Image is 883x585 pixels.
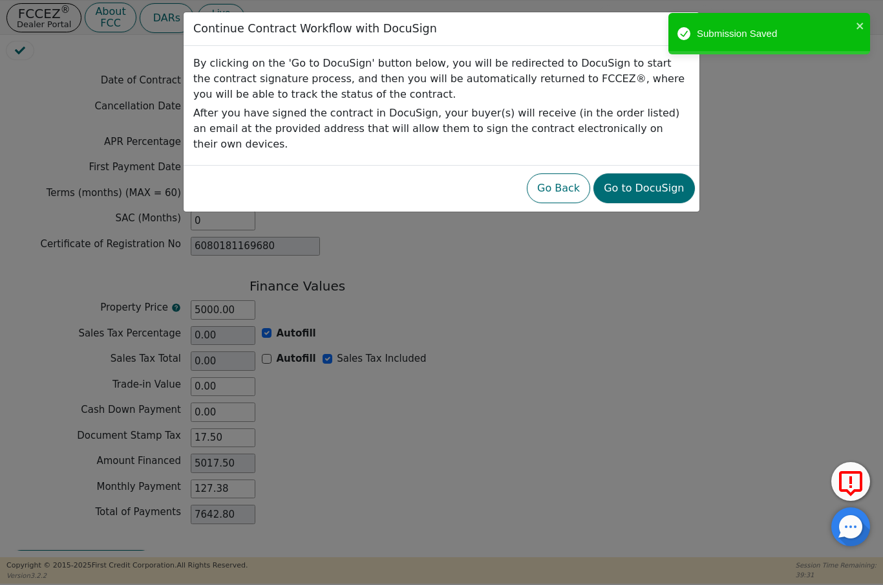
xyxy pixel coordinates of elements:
button: close [856,18,865,33]
p: After you have signed the contract in DocuSign, your buyer(s) will receive (in the order listed) ... [193,105,690,152]
button: Go to DocuSign [593,173,694,203]
button: Report Error to FCC [831,462,870,501]
p: By clicking on the 'Go to DocuSign' button below, you will be redirected to DocuSign to start the... [193,56,690,102]
button: Go Back [527,173,590,203]
h3: Continue Contract Workflow with DocuSign [193,22,437,36]
div: Submission Saved [697,27,852,41]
